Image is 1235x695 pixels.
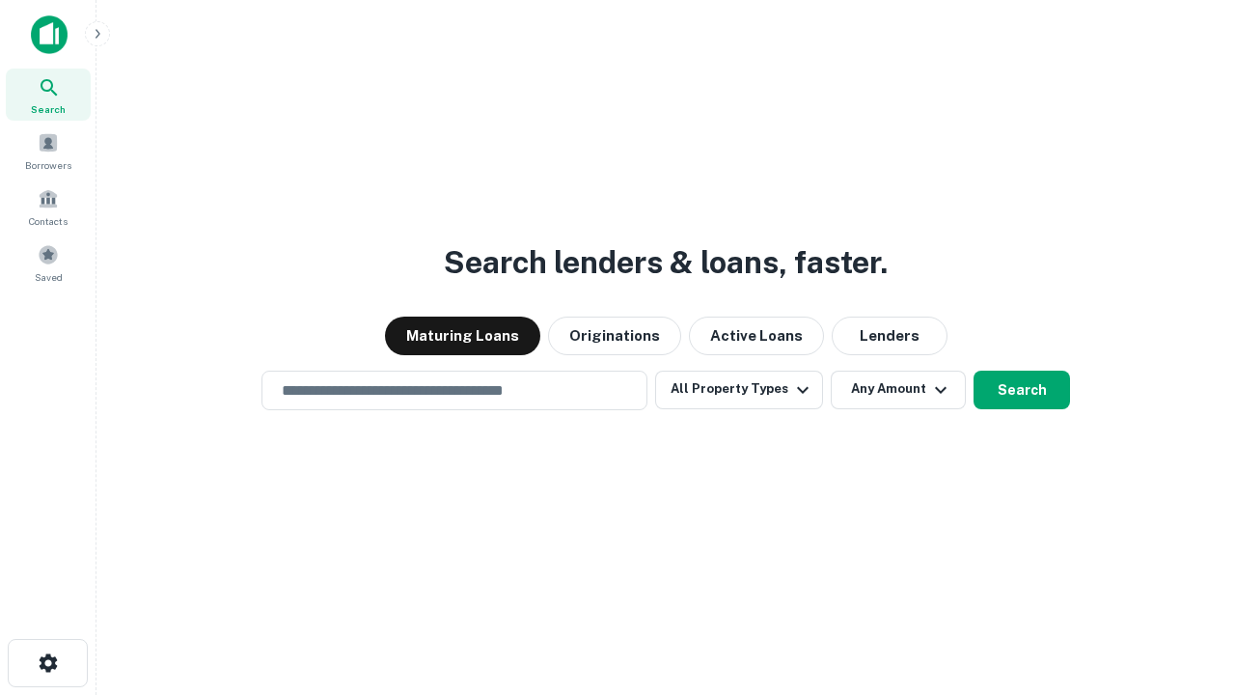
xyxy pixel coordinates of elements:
[25,157,71,173] span: Borrowers
[831,371,966,409] button: Any Amount
[689,317,824,355] button: Active Loans
[444,239,888,286] h3: Search lenders & loans, faster.
[31,15,68,54] img: capitalize-icon.png
[974,371,1070,409] button: Search
[31,101,66,117] span: Search
[1139,541,1235,633] iframe: Chat Widget
[6,69,91,121] a: Search
[832,317,947,355] button: Lenders
[6,125,91,177] a: Borrowers
[385,317,540,355] button: Maturing Loans
[6,181,91,233] a: Contacts
[655,371,823,409] button: All Property Types
[548,317,681,355] button: Originations
[29,213,68,229] span: Contacts
[6,236,91,289] a: Saved
[35,269,63,285] span: Saved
